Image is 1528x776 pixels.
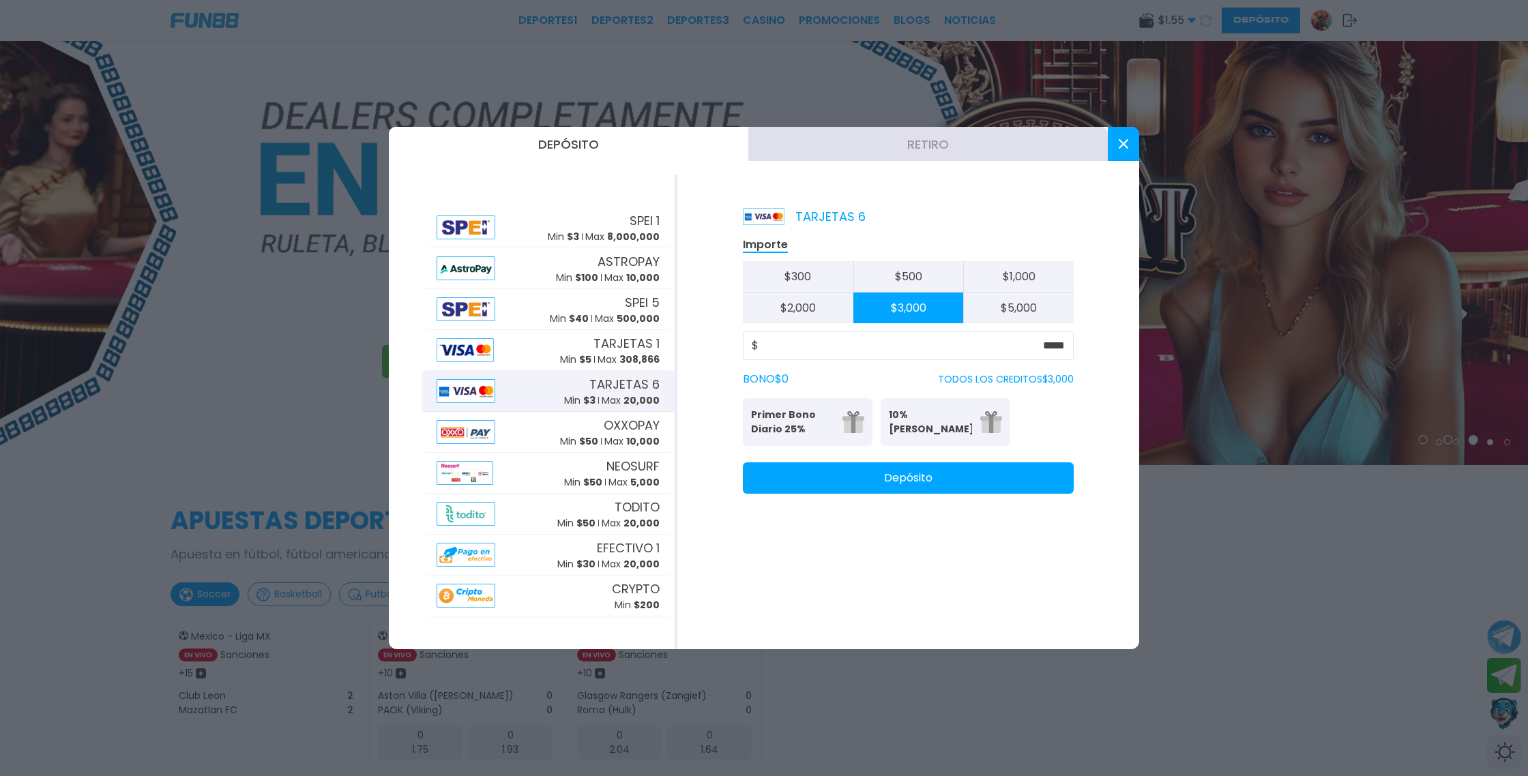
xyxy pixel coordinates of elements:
button: AlipayNEOSURFMin $50Max 5,000 [422,453,675,494]
img: Alipay [437,215,495,239]
p: Max [598,353,660,367]
span: 20,000 [623,516,660,530]
img: Alipay [437,584,495,608]
img: Platform Logo [743,208,784,225]
span: $ 50 [576,516,596,530]
p: Max [595,312,660,326]
p: Max [585,230,660,244]
button: AlipayEFECTIVO 1Min $30Max 20,000 [422,535,675,576]
p: Max [604,271,660,285]
button: AlipaySPEI 1Min $3Max 8,000,000 [422,207,675,248]
button: Primer Bono Diario 25% [743,398,872,446]
span: 20,000 [623,393,660,407]
span: $ 30 [576,557,596,571]
img: gift [842,411,864,433]
span: 500,000 [617,312,660,325]
img: Alipay [437,461,493,485]
p: Min [548,230,579,244]
p: TARJETAS 6 [743,207,866,226]
p: Min [556,271,598,285]
button: AlipayCRYPTOMin $200 [422,576,675,616]
p: Max [602,393,660,408]
p: Min [560,353,591,367]
img: Alipay [437,420,495,444]
span: SPEI 1 [630,211,660,230]
img: Alipay [437,256,495,280]
button: AlipayTARJETAS 6Min $3Max 20,000 [422,371,675,412]
img: Alipay [437,379,495,403]
span: EFECTIVO 1 [597,539,660,557]
span: $ 100 [575,271,598,284]
p: TODOS LOS CREDITOS $ 3,000 [938,372,1074,387]
p: Min [564,475,602,490]
img: Alipay [437,338,494,362]
span: ASTROPAY [598,252,660,271]
span: TARJETAS 1 [593,334,660,353]
button: $5,000 [963,293,1074,323]
button: $2,000 [743,293,853,323]
span: 10,000 [626,434,660,448]
img: Alipay [437,502,495,526]
label: BONO $ 0 [743,371,789,387]
button: AlipaySPEI 5Min $40Max 500,000 [422,289,675,330]
span: $ 3 [567,230,579,243]
p: 10% [PERSON_NAME] [889,408,972,436]
p: Max [608,475,660,490]
button: $3,000 [853,293,964,323]
span: $ 50 [579,434,598,448]
button: $300 [743,261,853,293]
span: 5,000 [630,475,660,489]
p: Max [604,434,660,449]
button: AlipayOXXOPAYMin $50Max 10,000 [422,412,675,453]
span: 308,866 [619,353,660,366]
button: Depósito [389,127,748,161]
p: Primer Bono Diario 25% [751,408,834,436]
span: 10,000 [626,271,660,284]
span: TARJETAS 6 [589,375,660,393]
span: TODITO [615,498,660,516]
img: gift [980,411,1002,433]
p: Min [615,598,660,612]
p: Min [557,557,596,571]
span: 20,000 [623,557,660,571]
button: Retiro [748,127,1108,161]
button: $500 [853,261,964,293]
span: OXXOPAY [604,416,660,434]
button: AlipayTARJETAS 1Min $5Max 308,866 [422,330,675,371]
button: 10% [PERSON_NAME] [881,398,1010,446]
span: $ 200 [634,598,660,612]
button: AlipayASTROPAYMin $100Max 10,000 [422,248,675,289]
p: Max [602,557,660,571]
p: Min [550,312,589,326]
span: SPEI 5 [625,293,660,312]
span: $ 50 [583,475,602,489]
span: NEOSURF [606,457,660,475]
button: AlipayTODITOMin $50Max 20,000 [422,494,675,535]
p: Min [560,434,598,449]
span: CRYPTO [612,580,660,598]
p: Min [557,516,596,531]
button: $1,000 [963,261,1074,293]
p: Importe [743,237,788,253]
span: $ [752,338,759,354]
img: Alipay [437,297,495,321]
span: 8,000,000 [607,230,660,243]
span: $ 5 [579,353,591,366]
img: Alipay [437,543,495,567]
button: Depósito [743,462,1074,494]
span: $ 3 [583,393,596,407]
p: Min [564,393,596,408]
span: $ 40 [569,312,589,325]
p: Max [602,516,660,531]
